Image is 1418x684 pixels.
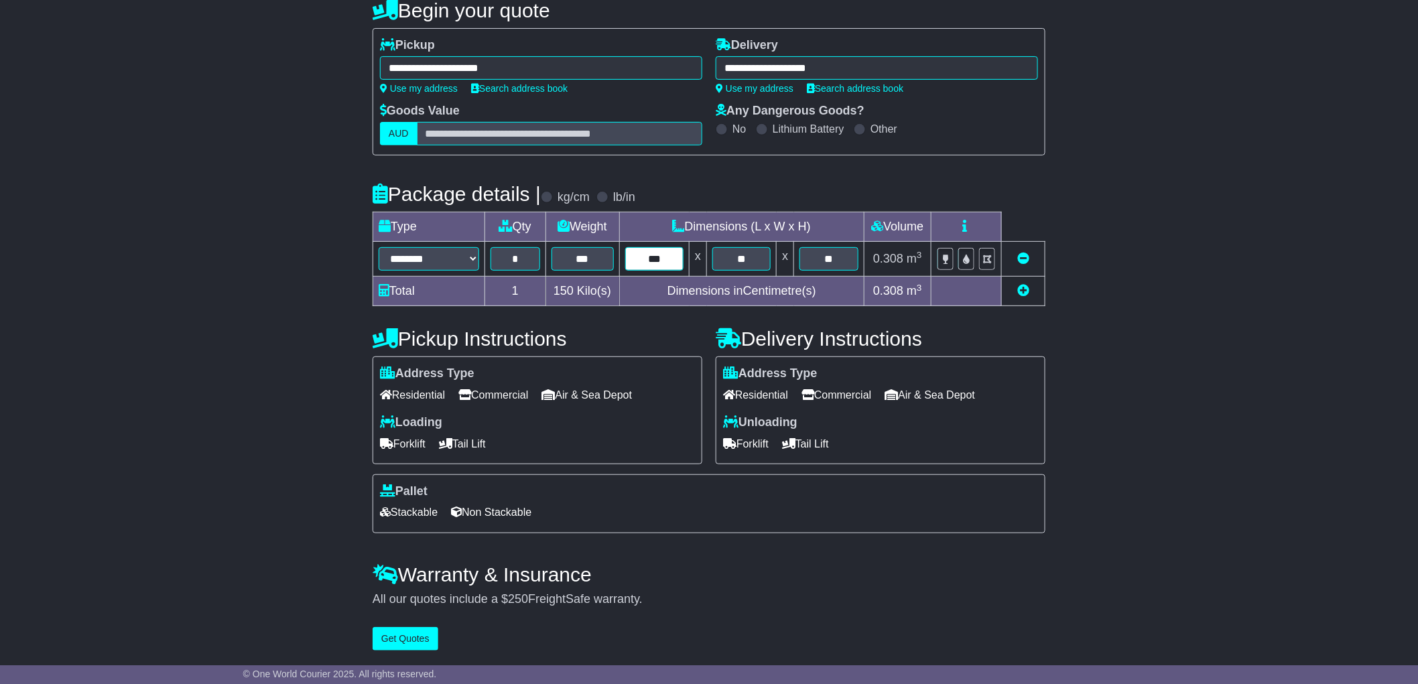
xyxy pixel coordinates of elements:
td: x [690,242,707,277]
span: Air & Sea Depot [542,385,633,405]
td: Volume [864,212,931,242]
label: Lithium Battery [773,123,844,135]
a: Use my address [716,83,793,94]
h4: Package details | [373,183,541,205]
span: Tail Lift [439,433,486,454]
span: m [907,284,922,297]
td: Total [373,277,485,306]
label: Other [871,123,897,135]
sup: 3 [917,250,922,260]
span: Residential [380,385,445,405]
h4: Delivery Instructions [716,328,1045,350]
span: 0.308 [873,284,903,297]
span: Commercial [801,385,871,405]
span: Forklift [723,433,769,454]
label: Delivery [716,38,778,53]
h4: Warranty & Insurance [373,563,1045,586]
label: Unloading [723,415,797,430]
td: Dimensions (L x W x H) [619,212,864,242]
span: © One World Courier 2025. All rights reserved. [243,669,437,679]
label: No [732,123,746,135]
td: Dimensions in Centimetre(s) [619,277,864,306]
sup: 3 [917,283,922,293]
label: kg/cm [558,190,590,205]
span: 150 [554,284,574,297]
td: 1 [485,277,546,306]
span: Stackable [380,502,438,523]
td: Type [373,212,485,242]
label: Address Type [723,366,818,381]
label: Loading [380,415,442,430]
label: AUD [380,122,417,145]
div: All our quotes include a $ FreightSafe warranty. [373,592,1045,607]
a: Use my address [380,83,458,94]
h4: Pickup Instructions [373,328,702,350]
a: Remove this item [1017,252,1029,265]
td: Kilo(s) [545,277,619,306]
span: m [907,252,922,265]
span: 250 [508,592,528,606]
a: Search address book [471,83,568,94]
span: Forklift [380,433,426,454]
label: Any Dangerous Goods? [716,104,864,119]
a: Add new item [1017,284,1029,297]
span: Tail Lift [782,433,829,454]
span: Non Stackable [451,502,531,523]
button: Get Quotes [373,627,438,651]
td: Weight [545,212,619,242]
label: Address Type [380,366,474,381]
a: Search address book [807,83,903,94]
span: Air & Sea Depot [885,385,976,405]
label: lb/in [613,190,635,205]
span: 0.308 [873,252,903,265]
span: Commercial [458,385,528,405]
label: Goods Value [380,104,460,119]
td: Qty [485,212,546,242]
span: Residential [723,385,788,405]
label: Pallet [380,484,428,499]
td: x [777,242,794,277]
label: Pickup [380,38,435,53]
